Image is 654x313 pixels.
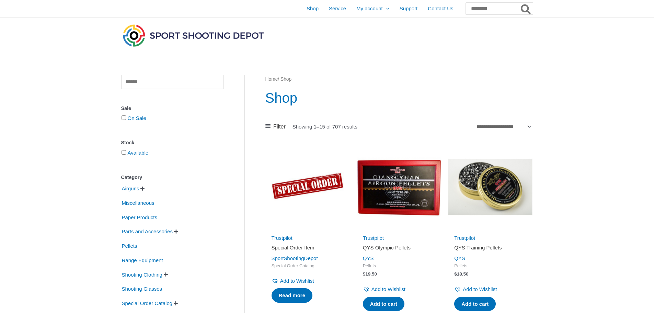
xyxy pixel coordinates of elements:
span: Pellets [454,263,526,269]
span: Paper Products [121,212,158,223]
a: QYS Olympic Pellets [363,244,435,254]
span: Filter [273,122,286,132]
a: Available [128,150,149,156]
a: Pellets [121,243,138,248]
span: Add to Wishlist [371,286,405,292]
span: Airguns [121,183,140,194]
a: QYS Training Pellets [454,244,526,254]
input: On Sale [122,115,126,120]
img: Special Order Item [265,145,350,229]
a: Filter [265,122,286,132]
img: QYS Olympic Pellets [357,145,441,229]
h2: Special Order Item [272,244,344,251]
a: Trustpilot [272,235,292,241]
p: Showing 1–15 of 707 results [292,124,357,129]
a: Add to Wishlist [272,276,314,286]
a: Trustpilot [363,235,384,241]
span: Pellets [121,240,138,252]
span: Shooting Glasses [121,283,163,295]
a: Add to cart: “QYS Olympic Pellets” [363,297,404,311]
div: Sale [121,103,224,113]
a: Range Equipment [121,257,164,263]
span:  [164,272,168,277]
span: Pellets [363,263,435,269]
h1: Shop [265,88,533,108]
a: Home [265,77,278,82]
span: Range Equipment [121,255,164,266]
bdi: 19.50 [363,271,377,277]
a: On Sale [128,115,146,121]
a: QYS [454,255,465,261]
a: Airguns [121,185,140,191]
button: Search [519,3,533,14]
span: Special Order Catalog [272,263,344,269]
a: Read more about “Special Order Item” [272,288,313,303]
a: Shooting Glasses [121,286,163,291]
a: Add to Wishlist [454,284,497,294]
span: Add to Wishlist [280,278,314,284]
a: Special Order Item [272,244,344,254]
a: Shooting Clothing [121,271,163,277]
a: Paper Products [121,214,158,220]
span:  [174,301,178,306]
img: QYS Training Pellets [448,145,532,229]
span: Parts and Accessories [121,226,173,237]
a: Trustpilot [454,235,475,241]
span:  [140,186,145,191]
span: Miscellaneous [121,197,155,209]
input: Available [122,150,126,155]
a: SportShootingDepot [272,255,318,261]
span:  [174,229,178,234]
h2: QYS Training Pellets [454,244,526,251]
nav: Breadcrumb [265,75,533,84]
span: $ [454,271,457,277]
span: $ [363,271,366,277]
a: Add to Wishlist [363,284,405,294]
a: Miscellaneous [121,200,155,205]
a: Parts and Accessories [121,228,173,234]
img: Sport Shooting Depot [121,23,265,48]
a: Special Order Catalog [121,300,173,306]
span: Add to Wishlist [463,286,497,292]
span: Special Order Catalog [121,298,173,309]
a: Add to cart: “QYS Training Pellets” [454,297,496,311]
select: Shop order [474,121,533,132]
span: Shooting Clothing [121,269,163,281]
a: QYS [363,255,374,261]
h2: QYS Olympic Pellets [363,244,435,251]
div: Category [121,172,224,182]
bdi: 18.50 [454,271,468,277]
div: Stock [121,138,224,148]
